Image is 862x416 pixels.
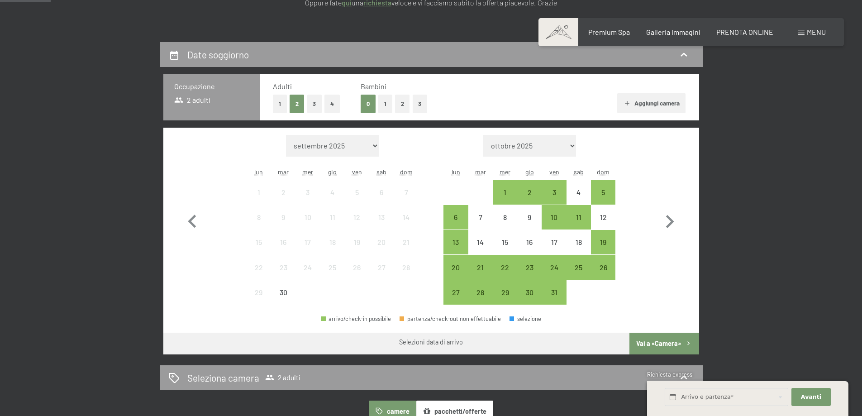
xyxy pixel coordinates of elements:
div: 15 [494,239,516,261]
div: Mon Sep 15 2025 [247,230,271,254]
div: 13 [370,214,393,236]
div: arrivo/check-in possibile [321,316,391,322]
div: Thu Sep 25 2025 [320,255,345,279]
div: Sat Sep 13 2025 [369,205,394,230]
div: 31 [543,289,565,311]
div: Wed Oct 29 2025 [493,280,517,305]
div: Sun Oct 12 2025 [591,205,615,230]
div: 14 [395,214,417,236]
div: Thu Oct 16 2025 [517,230,542,254]
span: 2 adulti [265,373,300,382]
div: 21 [469,264,492,287]
div: Fri Oct 24 2025 [542,255,566,279]
h2: Date soggiorno [187,49,249,60]
div: arrivo/check-in non effettuabile [542,230,566,254]
div: 1 [494,189,516,211]
div: 16 [272,239,295,261]
div: 3 [296,189,319,211]
div: 6 [370,189,393,211]
span: PRENOTA ONLINE [716,28,773,36]
div: arrivo/check-in non effettuabile [394,255,418,279]
div: 12 [592,214,614,236]
button: Mese precedente [179,135,205,305]
div: arrivo/check-in possibile [517,255,542,279]
div: arrivo/check-in non effettuabile [517,205,542,230]
div: arrivo/check-in non effettuabile [394,230,418,254]
div: 12 [346,214,368,236]
div: arrivo/check-in possibile [443,280,468,305]
div: arrivo/check-in non effettuabile [247,180,271,205]
div: 7 [395,189,417,211]
button: 2 [395,95,410,113]
div: arrivo/check-in possibile [517,280,542,305]
div: arrivo/check-in non effettuabile [247,255,271,279]
div: Tue Sep 23 2025 [271,255,295,279]
button: Avanti [791,388,830,406]
div: arrivo/check-in non effettuabile [295,230,320,254]
div: 9 [518,214,541,236]
div: arrivo/check-in non effettuabile [591,205,615,230]
div: arrivo/check-in non effettuabile [468,205,493,230]
div: Tue Sep 02 2025 [271,180,295,205]
div: 10 [543,214,565,236]
div: 25 [321,264,344,287]
div: arrivo/check-in non effettuabile [567,180,591,205]
button: 3 [307,95,322,113]
div: 27 [370,264,393,287]
div: arrivo/check-in possibile [468,280,493,305]
div: Wed Sep 24 2025 [295,255,320,279]
div: Sun Oct 26 2025 [591,255,615,279]
a: Galleria immagini [646,28,700,36]
div: arrivo/check-in non effettuabile [271,180,295,205]
div: Sat Sep 06 2025 [369,180,394,205]
div: Thu Sep 18 2025 [320,230,345,254]
div: arrivo/check-in possibile [567,255,591,279]
div: arrivo/check-in non effettuabile [369,255,394,279]
div: arrivo/check-in non effettuabile [567,230,591,254]
div: Wed Sep 17 2025 [295,230,320,254]
div: Sat Oct 04 2025 [567,180,591,205]
h2: Seleziona camera [187,371,259,384]
div: 13 [444,239,467,261]
span: Menu [807,28,826,36]
abbr: martedì [475,168,486,176]
div: 11 [567,214,590,236]
div: Fri Oct 03 2025 [542,180,566,205]
abbr: domenica [597,168,610,176]
div: arrivo/check-in non effettuabile [247,280,271,305]
div: arrivo/check-in possibile [443,205,468,230]
div: arrivo/check-in non effettuabile [271,280,295,305]
span: Bambini [361,82,386,91]
div: 3 [543,189,565,211]
div: arrivo/check-in possibile [443,230,468,254]
div: Wed Oct 15 2025 [493,230,517,254]
div: arrivo/check-in non effettuabile [271,255,295,279]
button: 2 [290,95,305,113]
div: 28 [469,289,492,311]
div: Sun Oct 05 2025 [591,180,615,205]
div: 22 [248,264,270,287]
div: arrivo/check-in possibile [443,255,468,279]
div: 19 [346,239,368,261]
div: arrivo/check-in possibile [567,205,591,230]
div: 22 [494,264,516,287]
div: 25 [567,264,590,287]
div: arrivo/check-in possibile [542,280,566,305]
abbr: lunedì [254,168,263,176]
div: arrivo/check-in non effettuabile [320,230,345,254]
div: 29 [248,289,270,311]
div: Thu Sep 04 2025 [320,180,345,205]
div: arrivo/check-in possibile [591,255,615,279]
div: arrivo/check-in possibile [591,230,615,254]
div: Wed Sep 03 2025 [295,180,320,205]
div: arrivo/check-in non effettuabile [247,230,271,254]
button: Mese successivo [657,135,683,305]
div: Sun Sep 28 2025 [394,255,418,279]
div: arrivo/check-in non effettuabile [345,205,369,230]
div: Fri Sep 19 2025 [345,230,369,254]
div: Tue Sep 16 2025 [271,230,295,254]
div: Mon Sep 29 2025 [247,280,271,305]
div: arrivo/check-in non effettuabile [517,230,542,254]
abbr: venerdì [549,168,559,176]
button: 0 [361,95,376,113]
